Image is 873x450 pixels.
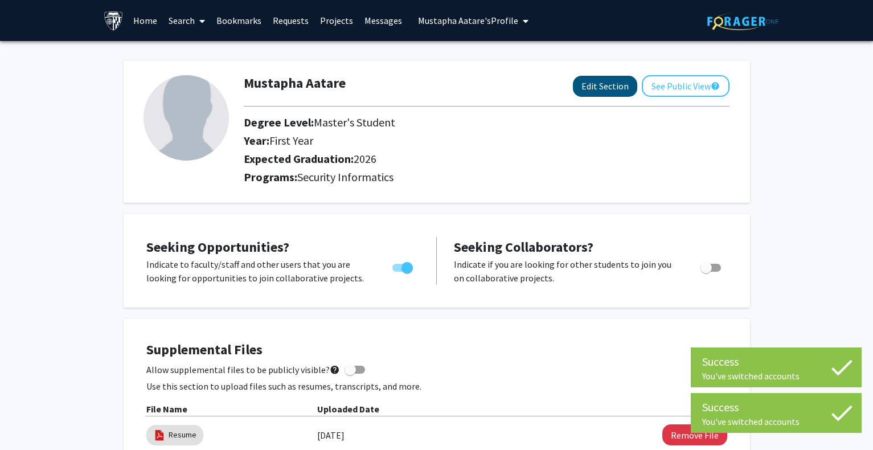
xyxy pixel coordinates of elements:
h2: Degree Level: [244,116,632,129]
p: Indicate if you are looking for other students to join you on collaborative projects. [454,257,679,285]
img: Profile Picture [144,75,229,161]
b: File Name [146,403,187,415]
div: Toggle [388,257,419,275]
a: Bookmarks [211,1,267,40]
h2: Expected Graduation: [244,152,632,166]
a: Messages [359,1,408,40]
span: Mustapha Aatare's Profile [418,15,518,26]
span: 2026 [354,152,376,166]
span: Security Informatics [297,170,394,184]
a: Resume [169,429,196,441]
button: See Public View [642,75,729,97]
span: Seeking Collaborators? [454,238,593,256]
mat-icon: help [330,363,340,377]
div: You've switched accounts [702,416,850,427]
div: Success [702,399,850,416]
p: Use this section to upload files such as resumes, transcripts, and more. [146,379,727,393]
div: You've switched accounts [702,370,850,382]
label: [DATE] [317,426,345,445]
p: Indicate to faculty/staff and other users that you are looking for opportunities to join collabor... [146,257,371,285]
h2: Year: [244,134,632,148]
h2: Programs: [244,170,729,184]
div: Toggle [696,257,727,275]
h1: Mustapha Aatare [244,75,346,92]
span: Allow supplemental files to be publicly visible? [146,363,340,377]
img: Johns Hopkins University Logo [104,11,124,31]
span: First Year [269,133,313,148]
div: Success [702,353,850,370]
img: ForagerOne Logo [707,13,778,30]
a: Requests [267,1,314,40]
img: pdf_icon.png [153,429,166,441]
span: Master's Student [314,115,395,129]
mat-icon: help [711,79,720,93]
button: Remove Resume File [662,424,727,445]
b: Uploaded Date [317,403,379,415]
a: Home [128,1,163,40]
h4: Supplemental Files [146,342,727,358]
span: Seeking Opportunities? [146,238,289,256]
a: Search [163,1,211,40]
button: Edit Section [573,76,637,97]
iframe: Chat [9,399,48,441]
a: Projects [314,1,359,40]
